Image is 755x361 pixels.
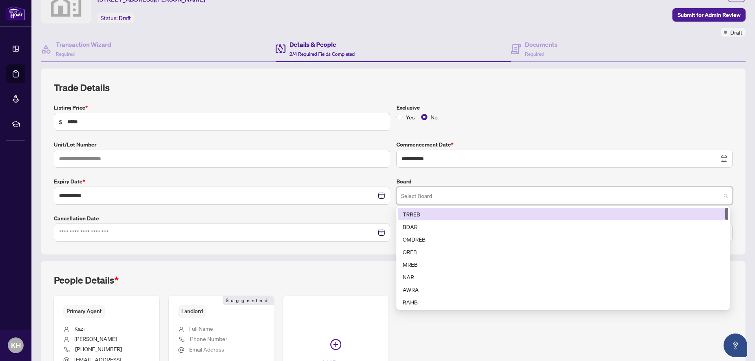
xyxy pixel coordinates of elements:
[730,28,742,37] span: Draft
[403,298,724,306] div: RAHB
[724,334,747,357] button: Open asap
[189,346,224,353] span: Email Address
[398,296,728,308] div: RAHB
[403,222,724,231] div: BDAR
[54,81,733,94] h2: Trade Details
[403,210,724,218] div: TRREB
[398,208,728,220] div: TRREB
[403,247,724,256] div: OREB
[396,103,733,112] label: Exclusive
[119,15,131,22] span: Draft
[398,246,728,258] div: OREB
[525,51,544,57] span: Required
[6,6,25,20] img: logo
[403,260,724,269] div: MREB
[403,273,724,281] div: NAR
[75,345,122,352] span: [PHONE_NUMBER]
[289,51,355,57] span: 2/4 Required Fields Completed
[54,140,390,149] label: Unit/Lot Number
[54,214,390,223] label: Cancellation Date
[396,140,733,149] label: Commencement Date
[403,113,418,121] span: Yes
[398,258,728,271] div: MREB
[59,117,63,126] span: $
[98,13,134,23] div: Status:
[54,177,390,186] label: Expiry Date
[54,103,390,112] label: Listing Price
[74,325,85,332] span: Kazi
[427,113,441,121] span: No
[398,271,728,283] div: NAR
[11,340,21,351] span: KH
[54,274,119,286] h2: People Details
[223,296,274,305] span: Suggested
[74,335,117,342] span: [PERSON_NAME]
[56,40,111,49] h4: Transaction Wizard
[56,51,75,57] span: Required
[525,40,558,49] h4: Documents
[190,335,227,342] span: Phone Number
[398,233,728,246] div: OMDREB
[403,285,724,294] div: AWRA
[398,283,728,296] div: AWRA
[330,339,341,350] span: plus-circle
[63,305,105,317] span: Primary Agent
[398,220,728,233] div: BDAR
[189,325,213,332] span: Full Name
[396,177,733,186] label: Board
[672,8,746,22] button: Submit for Admin Review
[289,40,355,49] h4: Details & People
[403,235,724,244] div: OMDREB
[178,305,206,317] span: Landlord
[678,9,740,21] span: Submit for Admin Review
